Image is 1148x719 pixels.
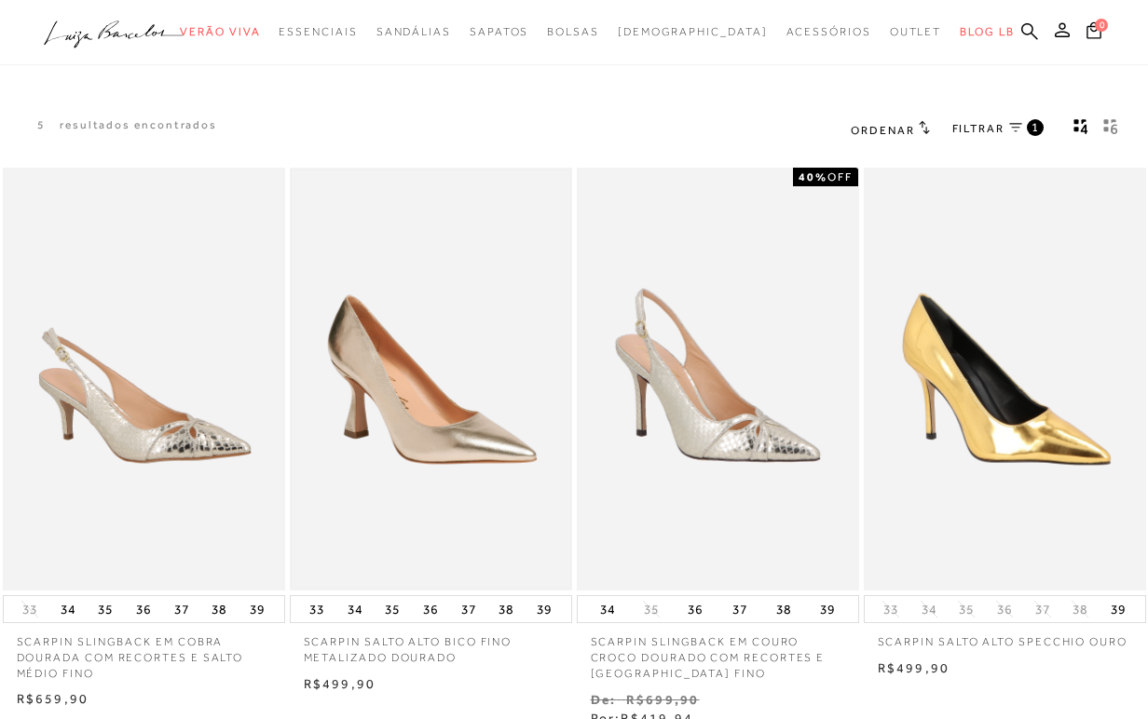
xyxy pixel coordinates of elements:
a: categoryNavScreenReaderText [180,15,260,49]
button: 37 [456,596,482,622]
button: 39 [531,596,557,622]
button: 34 [916,601,942,618]
a: SCARPIN SALTO ALTO SPECCHIO OURO [864,623,1146,650]
span: Sandálias [376,25,451,38]
button: 37 [1030,601,1056,618]
a: categoryNavScreenReaderText [470,15,528,49]
span: BLOG LB [960,25,1014,38]
img: SCARPIN SLINGBACK EM COURO CROCO DOURADO COM RECORTES E SALTO ALTO FINO [579,170,857,589]
span: Outlet [890,25,942,38]
button: 36 [130,596,157,622]
a: categoryNavScreenReaderText [279,15,357,49]
button: 39 [244,596,270,622]
span: Essenciais [279,25,357,38]
button: 35 [953,601,979,618]
button: 38 [493,596,519,622]
a: categoryNavScreenReaderText [376,15,451,49]
small: De: [591,692,617,707]
a: categoryNavScreenReaderText [547,15,599,49]
span: R$499,90 [878,660,950,675]
span: R$499,90 [304,676,376,691]
p: resultados encontrados [60,117,217,133]
button: 33 [878,601,904,618]
button: 37 [727,596,753,622]
button: gridText6Desc [1098,117,1124,142]
button: 36 [682,596,708,622]
button: 34 [594,596,621,622]
button: 33 [304,596,330,622]
p: 5 [37,117,46,133]
small: R$699,90 [626,692,700,707]
img: SCARPIN SALTO ALTO BICO FINO METALIZADO DOURADO [292,170,570,589]
button: 39 [814,596,840,622]
a: SCARPIN SLINGBACK EM COURO CROCO DOURADO COM RECORTES E [GEOGRAPHIC_DATA] FINO [577,623,859,681]
button: 36 [417,596,444,622]
a: SCARPIN SLINGBACK EM COBRA DOURADA COM RECORTES E SALTO MÉDIO FINO [3,623,285,681]
span: OFF [827,170,853,183]
img: SCARPIN SALTO ALTO SPECCHIO OURO [866,170,1144,589]
button: 39 [1105,596,1131,622]
span: Verão Viva [180,25,260,38]
button: 38 [206,596,232,622]
span: 1 [1032,119,1040,135]
button: 36 [991,601,1018,618]
button: 35 [379,596,405,622]
a: noSubCategoriesText [618,15,768,49]
button: 38 [771,596,797,622]
button: 0 [1081,20,1107,46]
button: 35 [92,596,118,622]
a: BLOG LB [960,15,1014,49]
img: SCARPIN SLINGBACK EM COBRA DOURADA COM RECORTES E SALTO MÉDIO FINO [5,170,283,589]
button: 34 [342,596,368,622]
strong: 40% [799,170,827,183]
button: 37 [169,596,195,622]
span: FILTRAR [952,121,1004,137]
span: Ordenar [851,124,914,137]
a: categoryNavScreenReaderText [786,15,871,49]
span: Sapatos [470,25,528,38]
button: 38 [1067,601,1093,618]
button: 34 [55,596,81,622]
button: Mostrar 4 produtos por linha [1068,117,1094,142]
span: Bolsas [547,25,599,38]
button: 33 [17,601,43,618]
a: SCARPIN SALTO ALTO BICO FINO METALIZADO DOURADO [290,623,572,666]
span: Acessórios [786,25,871,38]
span: [DEMOGRAPHIC_DATA] [618,25,768,38]
a: categoryNavScreenReaderText [890,15,942,49]
span: 0 [1095,19,1108,32]
button: 35 [638,601,664,618]
span: R$659,90 [17,691,89,706]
